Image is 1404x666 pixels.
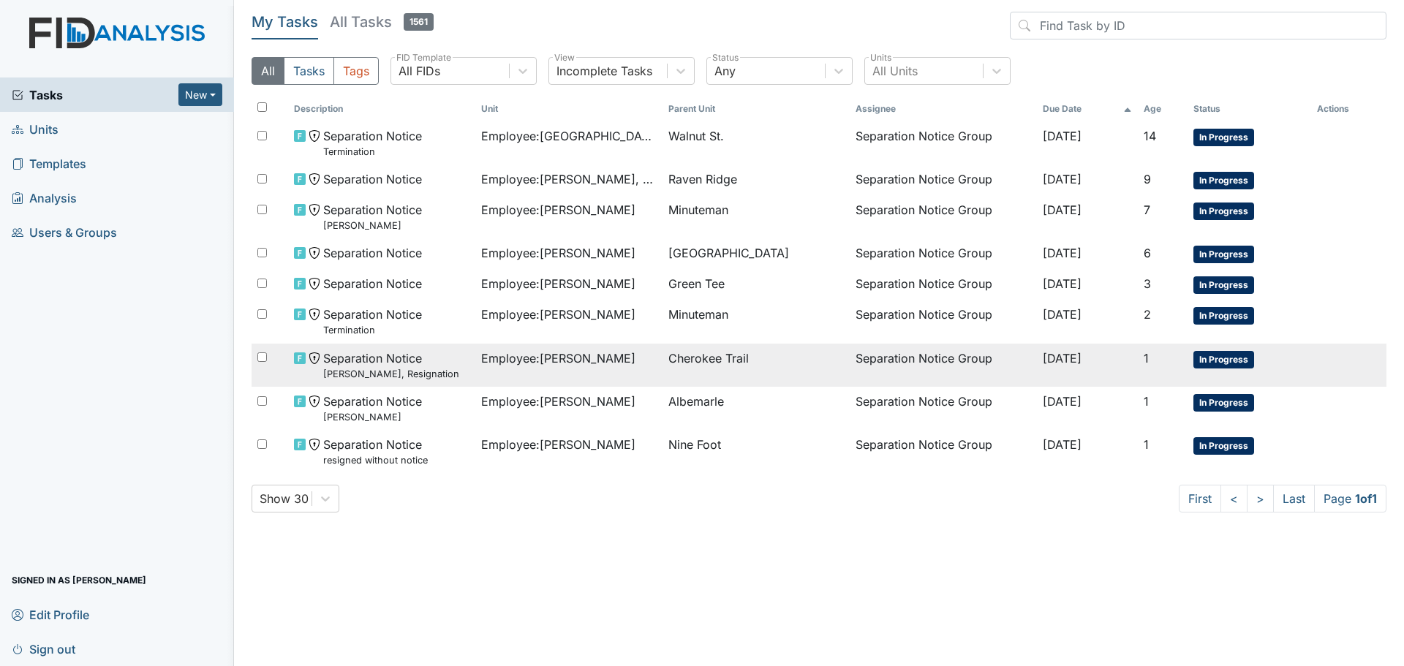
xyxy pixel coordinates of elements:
span: Employee : [PERSON_NAME] [481,349,635,367]
span: Employee : [GEOGRAPHIC_DATA][PERSON_NAME] [481,127,657,145]
span: Employee : [PERSON_NAME], [PERSON_NAME] [481,170,657,188]
small: [PERSON_NAME] [323,219,422,232]
th: Assignee [850,97,1037,121]
span: 3 [1144,276,1151,291]
span: Separation Notice [323,275,422,292]
span: Units [12,118,58,140]
span: Separation Notice Termination [323,306,422,337]
span: Employee : [PERSON_NAME] [481,201,635,219]
h5: My Tasks [252,12,318,32]
td: Separation Notice Group [850,344,1037,387]
input: Toggle All Rows Selected [257,102,267,112]
span: 14 [1144,129,1156,143]
span: Page [1314,485,1386,512]
span: Employee : [PERSON_NAME] [481,244,635,262]
div: Any [714,62,736,80]
td: Separation Notice Group [850,238,1037,269]
a: Last [1273,485,1315,512]
span: In Progress [1193,172,1254,189]
span: 1 [1144,351,1149,366]
span: Separation Notice Izetta Howell [323,393,422,424]
th: Toggle SortBy [1037,97,1138,121]
span: [DATE] [1043,172,1082,186]
span: Minuteman [668,201,728,219]
span: [DATE] [1043,437,1082,452]
a: First [1179,485,1221,512]
a: < [1220,485,1248,512]
span: Green Tee [668,275,725,292]
span: Minuteman [668,306,728,323]
span: [DATE] [1043,351,1082,366]
span: In Progress [1193,307,1254,325]
span: 2 [1144,307,1151,322]
span: Templates [12,152,86,175]
span: 1 [1144,437,1149,452]
span: Separation Notice resigned without notice [323,436,428,467]
button: Tags [333,57,379,85]
small: resigned without notice [323,453,428,467]
span: In Progress [1193,276,1254,294]
span: Employee : [PERSON_NAME] [481,306,635,323]
td: Separation Notice Group [850,121,1037,164]
span: Analysis [12,186,77,209]
td: Separation Notice Group [850,387,1037,430]
td: Separation Notice Group [850,430,1037,473]
span: Separation Notice [323,170,422,188]
button: All [252,57,284,85]
div: Incomplete Tasks [556,62,652,80]
span: In Progress [1193,246,1254,263]
span: Users & Groups [12,221,117,243]
span: [GEOGRAPHIC_DATA] [668,244,789,262]
span: In Progress [1193,129,1254,146]
span: Edit Profile [12,603,89,626]
td: Separation Notice Group [850,195,1037,238]
span: Sign out [12,637,75,660]
span: Walnut St. [668,127,724,145]
span: [DATE] [1043,246,1082,260]
h5: All Tasks [330,12,434,32]
span: Separation Notice Termination [323,127,422,159]
small: Termination [323,323,422,337]
div: All FIDs [399,62,440,80]
span: Separation Notice [323,244,422,262]
span: [DATE] [1043,276,1082,291]
span: In Progress [1193,203,1254,220]
span: In Progress [1193,437,1254,455]
th: Actions [1311,97,1384,121]
a: > [1247,485,1274,512]
th: Toggle SortBy [288,97,475,121]
a: Tasks [12,86,178,104]
span: Signed in as [PERSON_NAME] [12,569,146,591]
th: Toggle SortBy [475,97,663,121]
th: Toggle SortBy [1188,97,1311,121]
small: Termination [323,145,422,159]
span: Employee : [PERSON_NAME] [481,275,635,292]
span: Nine Foot [668,436,721,453]
small: [PERSON_NAME] [323,410,422,424]
th: Toggle SortBy [1138,97,1188,121]
span: 6 [1144,246,1151,260]
span: Albemarle [668,393,724,410]
input: Find Task by ID [1010,12,1386,39]
button: New [178,83,222,106]
button: Tasks [284,57,334,85]
td: Separation Notice Group [850,300,1037,343]
span: [DATE] [1043,307,1082,322]
span: Separation Notice Nyeshia Redmond [323,201,422,232]
div: All Units [872,62,918,80]
nav: task-pagination [1179,485,1386,512]
td: Separation Notice Group [850,269,1037,300]
span: [DATE] [1043,129,1082,143]
span: 1561 [404,13,434,31]
span: Employee : [PERSON_NAME] [481,436,635,453]
span: 1 [1144,394,1149,409]
div: Show 30 [260,490,309,507]
span: [DATE] [1043,203,1082,217]
td: Separation Notice Group [850,164,1037,195]
strong: 1 of 1 [1355,491,1377,506]
span: 7 [1144,203,1150,217]
div: Type filter [252,57,379,85]
span: [DATE] [1043,394,1082,409]
span: Employee : [PERSON_NAME] [481,393,635,410]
